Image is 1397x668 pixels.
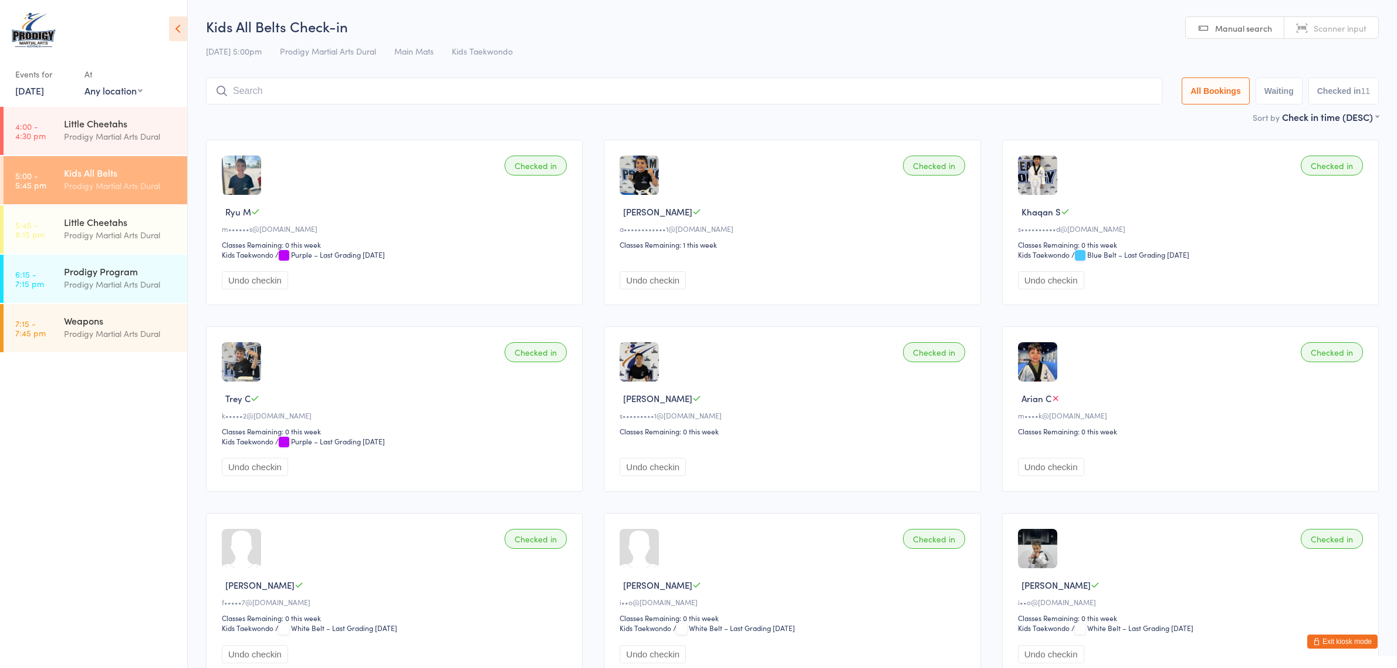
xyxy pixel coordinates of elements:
[505,156,567,176] div: Checked in
[1018,613,1366,623] div: Classes Remaining: 0 this week
[280,45,376,57] span: Prodigy Martial Arts Dural
[4,156,187,204] a: 5:00 -5:45 pmKids All BeltsProdigy Martial Arts Dural
[225,392,251,404] span: Trey C
[1018,529,1057,568] img: image1754554571.png
[620,239,968,249] div: Classes Remaining: 1 this week
[1018,249,1070,259] div: Kids Taekwondo
[1021,579,1091,591] span: [PERSON_NAME]
[1301,342,1363,362] div: Checked in
[222,597,570,607] div: f•••••7@[DOMAIN_NAME]
[1018,271,1084,289] button: Undo checkin
[15,319,46,338] time: 7:15 - 7:45 pm
[1215,22,1272,34] span: Manual search
[1018,410,1366,420] div: m••••k@[DOMAIN_NAME]
[15,220,45,239] time: 5:45 - 6:15 pm
[84,65,143,84] div: At
[222,645,288,663] button: Undo checkin
[903,529,965,549] div: Checked in
[1021,205,1061,218] span: Khaqan S
[275,623,397,633] span: / White Belt – Last Grading [DATE]
[64,130,177,143] div: Prodigy Martial Arts Dural
[225,579,295,591] span: [PERSON_NAME]
[620,271,686,289] button: Undo checkin
[222,249,273,259] div: Kids Taekwondo
[1018,239,1366,249] div: Classes Remaining: 0 this week
[222,224,570,234] div: m••••••s@[DOMAIN_NAME]
[903,342,965,362] div: Checked in
[620,156,659,195] img: image1708121377.png
[12,9,56,53] img: Prodigy Martial Arts Dural
[620,410,968,420] div: s•••••••••1@[DOMAIN_NAME]
[64,314,177,327] div: Weapons
[222,623,273,633] div: Kids Taekwondo
[623,579,692,591] span: [PERSON_NAME]
[620,342,659,382] img: image1756969605.png
[15,84,44,97] a: [DATE]
[222,239,570,249] div: Classes Remaining: 0 this week
[222,436,273,446] div: Kids Taekwondo
[1182,77,1250,104] button: All Bookings
[620,597,968,607] div: i••o@[DOMAIN_NAME]
[1021,392,1051,404] span: Arian C
[1253,112,1280,123] label: Sort by
[64,179,177,193] div: Prodigy Martial Arts Dural
[64,166,177,179] div: Kids All Belts
[673,623,795,633] span: / White Belt – Last Grading [DATE]
[1301,156,1363,176] div: Checked in
[1018,426,1366,436] div: Classes Remaining: 0 this week
[623,392,692,404] span: [PERSON_NAME]
[222,271,288,289] button: Undo checkin
[505,529,567,549] div: Checked in
[620,645,686,663] button: Undo checkin
[1018,645,1084,663] button: Undo checkin
[1018,623,1070,633] div: Kids Taekwondo
[620,623,671,633] div: Kids Taekwondo
[452,45,513,57] span: Kids Taekwondo
[903,156,965,176] div: Checked in
[225,205,251,218] span: Ryu M
[1071,249,1189,259] span: / Blue Belt – Last Grading [DATE]
[620,426,968,436] div: Classes Remaining: 0 this week
[1307,635,1378,649] button: Exit kiosk mode
[275,249,385,259] span: / Purple – Last Grading [DATE]
[4,304,187,352] a: 7:15 -7:45 pmWeaponsProdigy Martial Arts Dural
[206,45,262,57] span: [DATE] 5:00pm
[64,327,177,340] div: Prodigy Martial Arts Dural
[1018,156,1057,195] img: image1694766593.png
[275,436,385,446] span: / Purple – Last Grading [DATE]
[64,265,177,278] div: Prodigy Program
[4,255,187,303] a: 6:15 -7:15 pmProdigy ProgramProdigy Martial Arts Dural
[1256,77,1303,104] button: Waiting
[84,84,143,97] div: Any location
[64,278,177,291] div: Prodigy Martial Arts Dural
[64,215,177,228] div: Little Cheetahs
[620,224,968,234] div: a••••••••••••1@[DOMAIN_NAME]
[206,16,1379,36] h2: Kids All Belts Check-in
[206,77,1162,104] input: Search
[15,122,46,140] time: 4:00 - 4:30 pm
[222,458,288,476] button: Undo checkin
[1314,22,1366,34] span: Scanner input
[15,171,46,190] time: 5:00 - 5:45 pm
[505,342,567,362] div: Checked in
[620,458,686,476] button: Undo checkin
[1282,110,1379,123] div: Check in time (DESC)
[4,107,187,155] a: 4:00 -4:30 pmLittle CheetahsProdigy Martial Arts Dural
[1361,86,1370,96] div: 11
[623,205,692,218] span: [PERSON_NAME]
[1308,77,1379,104] button: Checked in11
[64,228,177,242] div: Prodigy Martial Arts Dural
[222,613,570,623] div: Classes Remaining: 0 this week
[15,269,44,288] time: 6:15 - 7:15 pm
[222,426,570,436] div: Classes Remaining: 0 this week
[1018,342,1057,382] img: image1693817838.png
[1018,597,1366,607] div: i••o@[DOMAIN_NAME]
[394,45,434,57] span: Main Mats
[222,156,261,195] img: image1692255019.png
[1071,623,1193,633] span: / White Belt – Last Grading [DATE]
[1018,224,1366,234] div: s••••••••••d@[DOMAIN_NAME]
[4,205,187,254] a: 5:45 -6:15 pmLittle CheetahsProdigy Martial Arts Dural
[64,117,177,130] div: Little Cheetahs
[222,410,570,420] div: k•••••2@[DOMAIN_NAME]
[620,613,968,623] div: Classes Remaining: 0 this week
